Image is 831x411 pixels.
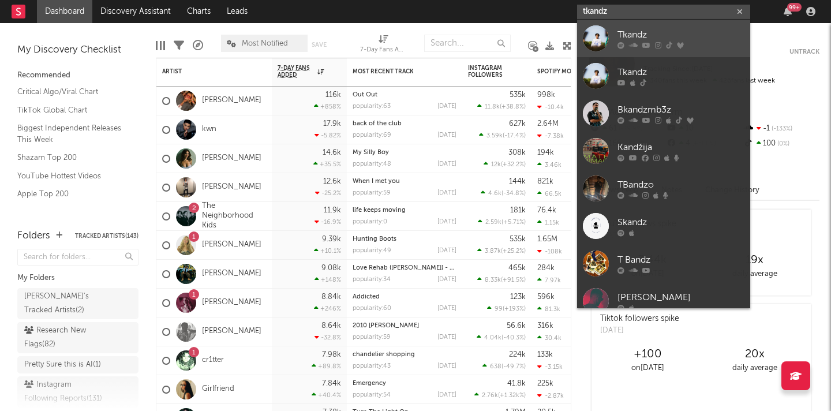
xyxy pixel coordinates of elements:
div: Kandžija [617,140,744,154]
a: chandelier shopping [353,352,415,358]
div: 12.6k [323,178,341,185]
div: 7-Day Fans Added (7-Day Fans Added) [360,43,406,57]
div: 9.39k [322,236,341,243]
div: life keeps moving [353,207,456,214]
div: popularity: 54 [353,392,391,398]
a: life keeps moving [353,207,406,214]
a: [PERSON_NAME]'s Tracked Artists(2) [17,288,138,319]
a: cr1tter [202,356,224,365]
div: 14.6k [323,149,341,156]
div: daily average [701,361,808,375]
div: Instagram Following Reports ( 131 ) [24,378,106,406]
a: Emergency [353,380,386,387]
div: 1.15k [537,219,559,226]
span: +32.2 % [503,162,524,168]
div: 133k [537,351,553,358]
div: back of the club [353,121,456,127]
div: Spotify Monthly Listeners [537,68,624,75]
a: When I met you [353,178,400,185]
span: 638 [490,364,501,370]
div: 7.97k [537,277,561,284]
div: ( ) [477,276,526,283]
span: -49.7 % [503,364,524,370]
a: YouTube Hottest Videos [17,170,127,182]
span: 4.04k [484,335,501,341]
div: +35.5 % [313,160,341,168]
span: -17.4 % [504,133,524,139]
div: [DATE] [437,277,456,283]
div: -10.4k [537,103,564,111]
div: 7-Day Fans Added (7-Day Fans Added) [360,29,406,62]
a: Tkandz [577,57,750,95]
a: Skandz [577,207,750,245]
a: 2010 [PERSON_NAME] [353,323,419,329]
div: ( ) [479,132,526,139]
div: 19 x [701,253,808,267]
div: [DATE] [437,190,456,196]
a: TBandzo [577,170,750,207]
div: ( ) [477,103,526,110]
span: +25.2 % [503,248,524,255]
div: Skandz [617,215,744,229]
div: chandelier shopping [353,352,456,358]
div: Tiktok followers spike [600,313,679,325]
div: 8.84k [321,293,341,301]
div: Bkandzmb3z [617,103,744,117]
div: My Folders [17,271,138,285]
div: 66.5k [537,190,562,197]
div: +858 % [314,103,341,110]
a: Shazam Top 200 [17,151,127,164]
div: 284k [537,264,555,272]
div: 30.4k [537,334,562,342]
div: My Discovery Checklist [17,43,138,57]
div: 7.98k [322,351,341,358]
a: [PERSON_NAME] [202,154,261,163]
div: -25.2 % [315,189,341,197]
a: Girlfriend [202,384,234,394]
span: 12k [491,162,501,168]
div: 99 + [787,3,802,12]
div: popularity: 59 [353,334,391,341]
div: [DATE] [437,161,456,167]
span: -34.8 % [503,190,524,197]
div: +40.4 % [312,391,341,399]
div: ( ) [477,334,526,341]
div: Edit Columns [156,29,165,62]
div: popularity: 43 [353,363,391,369]
span: 3.59k [486,133,503,139]
div: 144k [509,178,526,185]
a: Tkandz [577,20,750,57]
div: [DATE] [437,132,456,139]
div: 2.64M [537,120,559,128]
div: popularity: 34 [353,277,391,283]
div: 20 x [701,348,808,361]
div: popularity: 49 [353,248,391,254]
div: 316k [537,322,553,330]
div: 596k [537,293,555,301]
div: 821k [537,178,553,185]
div: popularity: 0 [353,219,387,225]
div: [PERSON_NAME]'s Tracked Artists ( 2 ) [24,290,106,317]
div: 100 [743,136,819,151]
a: Biggest Independent Releases This Week [17,122,127,145]
div: [DATE] [437,305,456,312]
div: -2.87k [537,392,564,399]
button: 99+ [784,7,792,16]
div: -108k [537,248,562,255]
a: My Silly Boy [353,150,389,156]
a: The Neighborhood Kids [202,201,266,231]
span: 8.33k [485,277,501,283]
div: Filters [174,29,184,62]
div: Love Rehab (Dun Dun) - Outliers Remix [353,265,456,271]
button: Untrack [789,46,819,58]
div: 17.9k [323,120,341,128]
div: ( ) [482,363,526,370]
button: Tracked Artists(143) [75,233,138,239]
div: 627k [509,120,526,128]
div: 308k [508,149,526,156]
div: 998k [537,91,555,99]
div: T Bandz [617,253,744,267]
div: 194k [537,149,554,156]
div: 123k [510,293,526,301]
a: Apple Top 200 [17,188,127,200]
